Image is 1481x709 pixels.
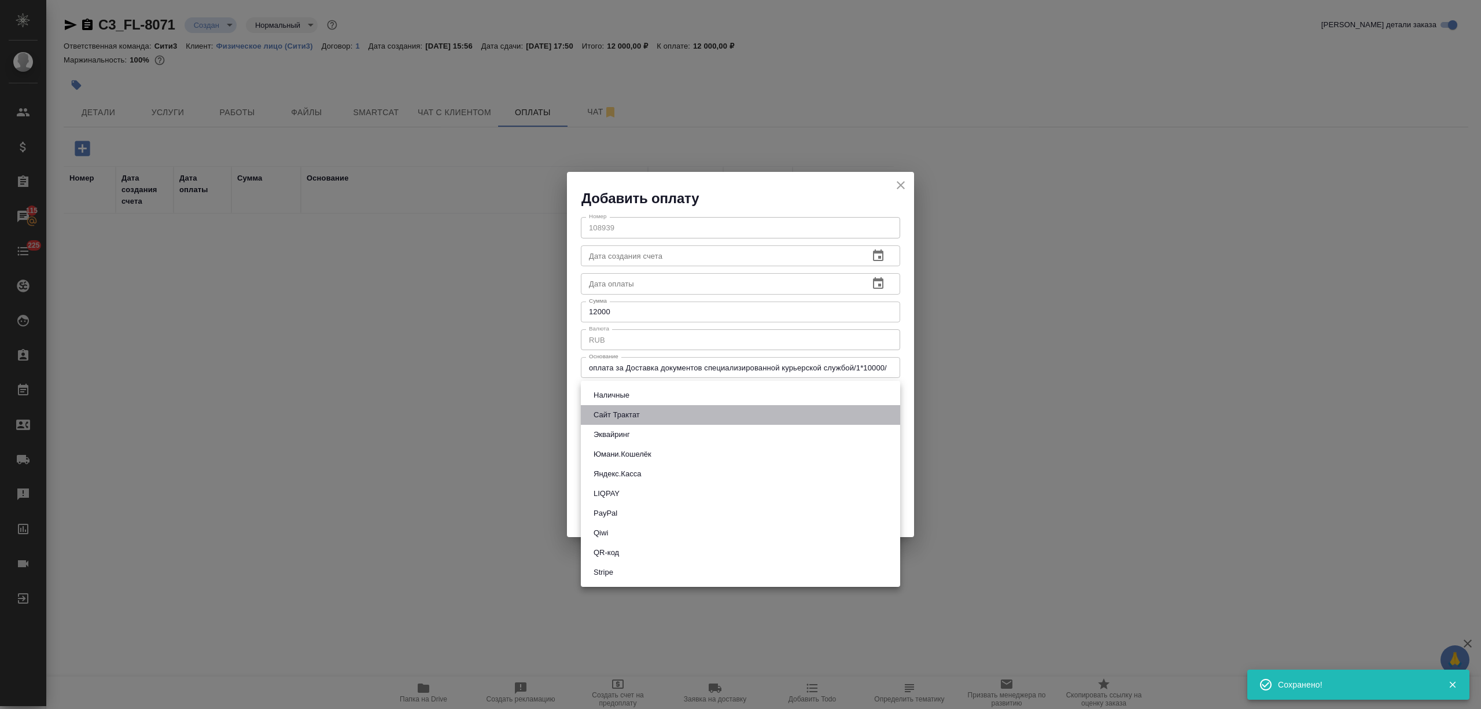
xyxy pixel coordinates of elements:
[590,468,644,480] button: Яндекс.Касса
[590,448,655,461] button: Юмани.Кошелёк
[590,546,622,559] button: QR-код
[590,409,643,421] button: Сайт Трактат
[590,527,611,539] button: Qiwi
[590,487,623,500] button: LIQPAY
[590,566,617,579] button: Stripe
[590,428,633,441] button: Эквайринг
[1278,679,1431,690] div: Сохранено!
[590,507,621,520] button: PayPal
[1441,679,1464,690] button: Закрыть
[590,389,633,402] button: Наличные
